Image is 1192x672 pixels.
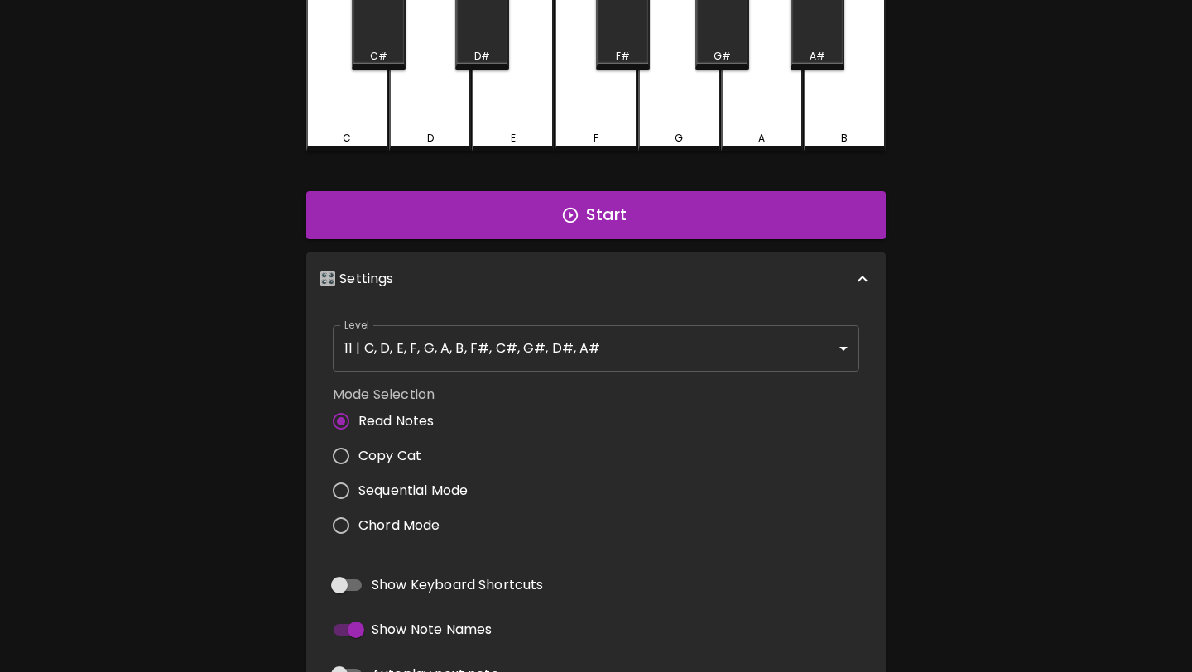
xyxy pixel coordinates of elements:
[810,49,825,64] div: A#
[358,481,468,501] span: Sequential Mode
[358,446,421,466] span: Copy Cat
[320,269,394,289] p: 🎛️ Settings
[343,131,351,146] div: C
[758,131,765,146] div: A
[344,318,370,332] label: Level
[616,49,630,64] div: F#
[675,131,683,146] div: G
[594,131,598,146] div: F
[714,49,731,64] div: G#
[372,620,492,640] span: Show Note Names
[333,325,859,372] div: 11 | C, D, E, F, G, A, B, F#, C#, G#, D#, A#
[358,411,435,431] span: Read Notes
[427,131,434,146] div: D
[474,49,490,64] div: D#
[333,385,481,404] label: Mode Selection
[841,131,848,146] div: B
[370,49,387,64] div: C#
[306,252,886,305] div: 🎛️ Settings
[306,191,886,239] button: Start
[358,516,440,535] span: Chord Mode
[372,575,543,595] span: Show Keyboard Shortcuts
[511,131,516,146] div: E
